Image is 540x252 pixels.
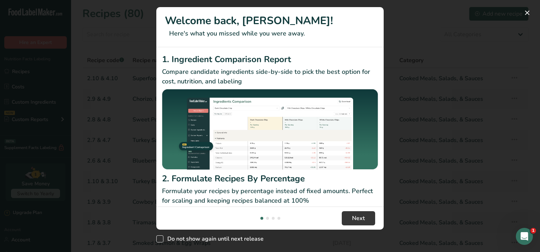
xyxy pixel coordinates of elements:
[165,13,375,29] h1: Welcome back, [PERSON_NAME]!
[516,228,533,245] iframe: Intercom live chat
[162,89,378,170] img: Ingredient Comparison Report
[530,228,536,234] span: 1
[163,235,264,242] span: Do not show again until next release
[162,172,378,185] h2: 2. Formulate Recipes By Percentage
[162,186,378,206] p: Formulate your recipes by percentage instead of fixed amounts. Perfect for scaling and keeping re...
[162,67,378,86] p: Compare candidate ingredients side-by-side to pick the best option for cost, nutrition, and labeling
[352,214,365,223] span: Next
[165,29,375,38] p: Here's what you missed while you were away.
[162,53,378,66] h2: 1. Ingredient Comparison Report
[342,211,375,225] button: Next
